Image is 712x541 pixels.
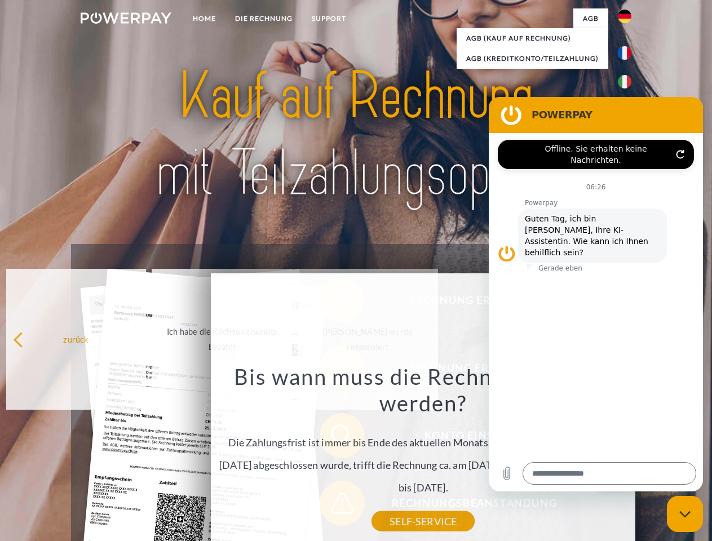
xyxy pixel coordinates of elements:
[457,28,608,48] a: AGB (Kauf auf Rechnung)
[225,8,302,29] a: DIE RECHNUNG
[618,75,631,88] img: it
[302,8,356,29] a: SUPPORT
[218,363,629,417] h3: Bis wann muss die Rechnung bezahlt werden?
[489,97,703,491] iframe: Messaging-Fenster
[13,331,140,347] div: zurück
[158,324,285,354] div: Ich habe die Rechnung bereits bezahlt
[108,54,604,216] img: title-powerpay_de.svg
[457,48,608,69] a: AGB (Kreditkonto/Teilzahlung)
[667,496,703,532] iframe: Schaltfläche zum Öffnen des Messaging-Fensters; Konversation läuft
[81,12,171,24] img: logo-powerpay-white.svg
[618,46,631,60] img: fr
[218,363,629,521] div: Die Zahlungsfrist ist immer bis Ende des aktuellen Monats. Wenn die Bestellung z.B. am [DATE] abg...
[372,511,475,531] a: SELF-SERVICE
[183,8,225,29] a: Home
[573,8,608,29] a: agb
[618,10,631,23] img: de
